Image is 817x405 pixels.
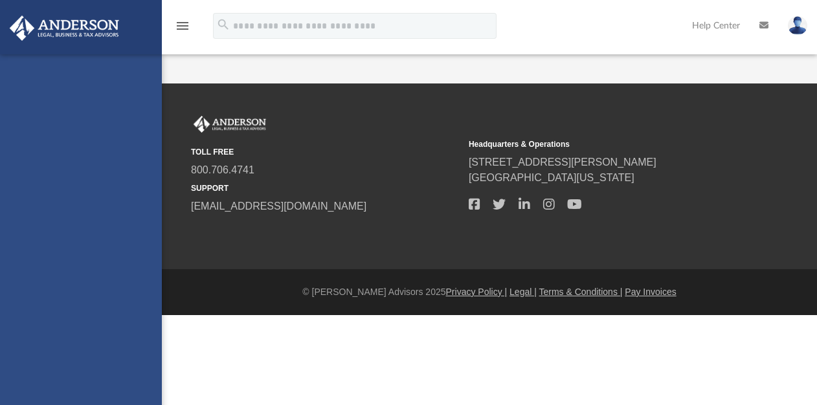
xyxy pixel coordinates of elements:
img: Anderson Advisors Platinum Portal [191,116,269,133]
a: menu [175,25,190,34]
i: search [216,17,230,32]
i: menu [175,18,190,34]
a: Privacy Policy | [446,287,508,297]
a: Legal | [509,287,537,297]
a: [STREET_ADDRESS][PERSON_NAME] [469,157,656,168]
small: Headquarters & Operations [469,138,737,150]
a: [EMAIL_ADDRESS][DOMAIN_NAME] [191,201,366,212]
a: Terms & Conditions | [539,287,623,297]
img: User Pic [788,16,807,35]
small: TOLL FREE [191,146,460,158]
div: © [PERSON_NAME] Advisors 2025 [162,285,817,299]
a: 800.706.4741 [191,164,254,175]
img: Anderson Advisors Platinum Portal [6,16,123,41]
a: [GEOGRAPHIC_DATA][US_STATE] [469,172,634,183]
a: Pay Invoices [625,287,676,297]
small: SUPPORT [191,182,460,194]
